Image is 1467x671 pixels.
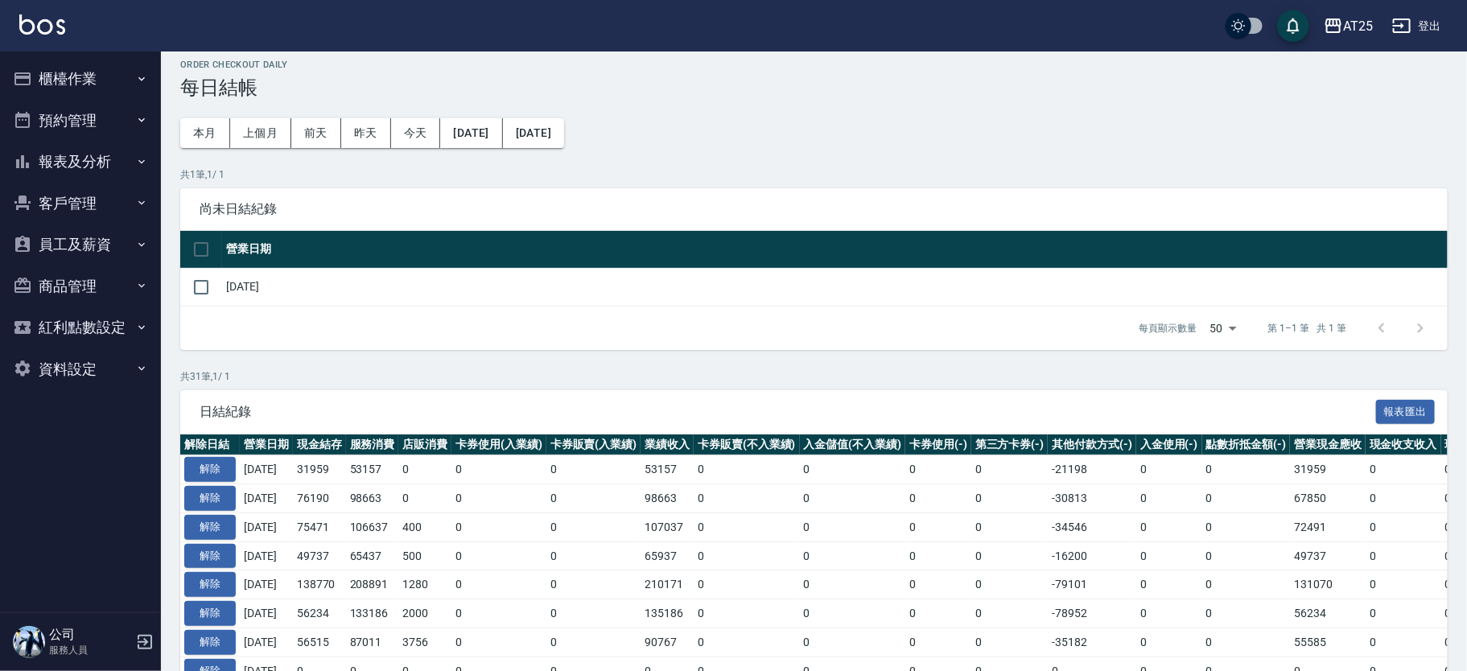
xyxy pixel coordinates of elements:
[546,599,641,628] td: 0
[1317,10,1379,43] button: AT25
[240,599,293,628] td: [DATE]
[1202,513,1291,541] td: 0
[293,434,346,455] th: 現金結存
[184,630,236,655] button: 解除
[240,513,293,541] td: [DATE]
[451,599,546,628] td: 0
[1290,570,1366,599] td: 131070
[180,369,1448,384] p: 共 31 筆, 1 / 1
[1386,11,1448,41] button: 登出
[184,572,236,597] button: 解除
[641,599,694,628] td: 135186
[1139,321,1197,335] p: 每頁顯示數量
[1202,455,1291,484] td: 0
[346,541,399,570] td: 65437
[1366,455,1441,484] td: 0
[6,141,155,183] button: 報表及分析
[1202,599,1291,628] td: 0
[1202,541,1291,570] td: 0
[398,628,451,657] td: 3756
[1343,16,1373,36] div: AT25
[293,570,346,599] td: 138770
[6,224,155,266] button: 員工及薪資
[1136,513,1202,541] td: 0
[971,513,1049,541] td: 0
[230,118,291,148] button: 上個月
[694,599,800,628] td: 0
[1204,307,1242,350] div: 50
[1048,599,1136,628] td: -78952
[240,434,293,455] th: 營業日期
[398,599,451,628] td: 2000
[293,455,346,484] td: 31959
[546,628,641,657] td: 0
[1048,513,1136,541] td: -34546
[398,434,451,455] th: 店販消費
[1366,434,1441,455] th: 現金收支收入
[546,484,641,513] td: 0
[6,266,155,307] button: 商品管理
[1136,599,1202,628] td: 0
[293,628,346,657] td: 56515
[180,60,1448,70] h2: Order checkout daily
[1048,434,1136,455] th: 其他付款方式(-)
[184,544,236,569] button: 解除
[222,231,1448,269] th: 營業日期
[1366,599,1441,628] td: 0
[346,484,399,513] td: 98663
[800,484,906,513] td: 0
[971,455,1049,484] td: 0
[451,628,546,657] td: 0
[1048,484,1136,513] td: -30813
[800,570,906,599] td: 0
[1290,599,1366,628] td: 56234
[293,484,346,513] td: 76190
[451,484,546,513] td: 0
[341,118,391,148] button: 昨天
[1376,400,1436,425] button: 報表匯出
[905,599,971,628] td: 0
[503,118,564,148] button: [DATE]
[240,455,293,484] td: [DATE]
[905,628,971,657] td: 0
[451,455,546,484] td: 0
[971,434,1049,455] th: 第三方卡券(-)
[1290,628,1366,657] td: 55585
[1366,513,1441,541] td: 0
[800,455,906,484] td: 0
[49,627,131,643] h5: 公司
[1290,455,1366,484] td: 31959
[240,541,293,570] td: [DATE]
[222,268,1448,306] td: [DATE]
[398,541,451,570] td: 500
[1366,628,1441,657] td: 0
[240,628,293,657] td: [DATE]
[346,455,399,484] td: 53157
[1290,484,1366,513] td: 67850
[184,457,236,482] button: 解除
[451,570,546,599] td: 0
[346,434,399,455] th: 服務消費
[800,599,906,628] td: 0
[398,513,451,541] td: 400
[451,541,546,570] td: 0
[641,628,694,657] td: 90767
[546,513,641,541] td: 0
[19,14,65,35] img: Logo
[346,599,399,628] td: 133186
[346,628,399,657] td: 87011
[905,455,971,484] td: 0
[971,484,1049,513] td: 0
[1376,403,1436,418] a: 報表匯出
[240,570,293,599] td: [DATE]
[6,348,155,390] button: 資料設定
[346,570,399,599] td: 208891
[971,570,1049,599] td: 0
[641,434,694,455] th: 業績收入
[49,643,131,657] p: 服務人員
[1136,455,1202,484] td: 0
[800,513,906,541] td: 0
[641,570,694,599] td: 210171
[694,541,800,570] td: 0
[398,484,451,513] td: 0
